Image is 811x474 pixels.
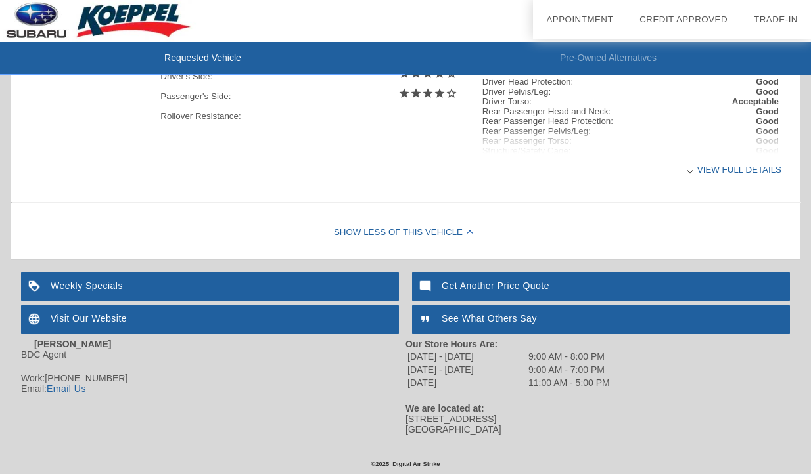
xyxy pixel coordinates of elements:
strong: Good [756,116,779,126]
li: Pre-Owned Alternatives [405,42,811,75]
div: Passenger's Side: [160,87,457,106]
a: Trade-In [754,14,798,24]
img: ic_loyalty_white_24dp_2x.png [21,272,51,301]
i: star_border [446,87,457,99]
div: BDC Agent [21,349,405,360]
a: Email Us [47,383,86,394]
strong: We are located at: [405,403,484,414]
a: See What Others Say [412,305,790,334]
i: star [422,87,434,99]
img: ic_language_white_24dp_2x.png [21,305,51,334]
img: ic_format_quote_white_24dp_2x.png [412,305,442,334]
a: Credit Approved [639,14,728,24]
a: Weekly Specials [21,272,399,301]
div: Work: [21,373,405,383]
td: [DATE] - [DATE] [407,351,526,362]
div: Email: [21,383,405,394]
strong: Good [756,106,779,116]
div: [STREET_ADDRESS] [GEOGRAPHIC_DATA] [405,414,790,435]
a: Get Another Price Quote [412,272,790,301]
i: star [434,87,446,99]
div: Driver Pelvis/Leg: [482,87,551,97]
a: Appointment [546,14,613,24]
span: [PHONE_NUMBER] [45,373,127,383]
strong: [PERSON_NAME] [34,339,111,349]
i: star [398,87,410,99]
a: Visit Our Website [21,305,399,334]
div: Rear Passenger Head Protection: [482,116,613,126]
div: Rear Passenger Head and Neck: [482,106,611,116]
td: [DATE] [407,377,526,389]
div: Rear Passenger Pelvis/Leg: [482,126,591,136]
strong: Acceptable [732,97,779,106]
strong: Good [756,87,779,97]
i: star [410,87,422,99]
td: 9:00 AM - 8:00 PM [528,351,611,362]
td: [DATE] - [DATE] [407,364,526,376]
img: ic_mode_comment_white_24dp_2x.png [412,272,442,301]
div: Rollover Resistance: [160,106,457,126]
div: View full details [160,154,781,186]
td: 9:00 AM - 7:00 PM [528,364,611,376]
strong: Good [756,126,779,136]
div: Driver Torso: [482,97,532,106]
td: 11:00 AM - 5:00 PM [528,377,611,389]
strong: Our Store Hours Are: [405,339,498,349]
div: Show Less of this Vehicle [11,207,800,259]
